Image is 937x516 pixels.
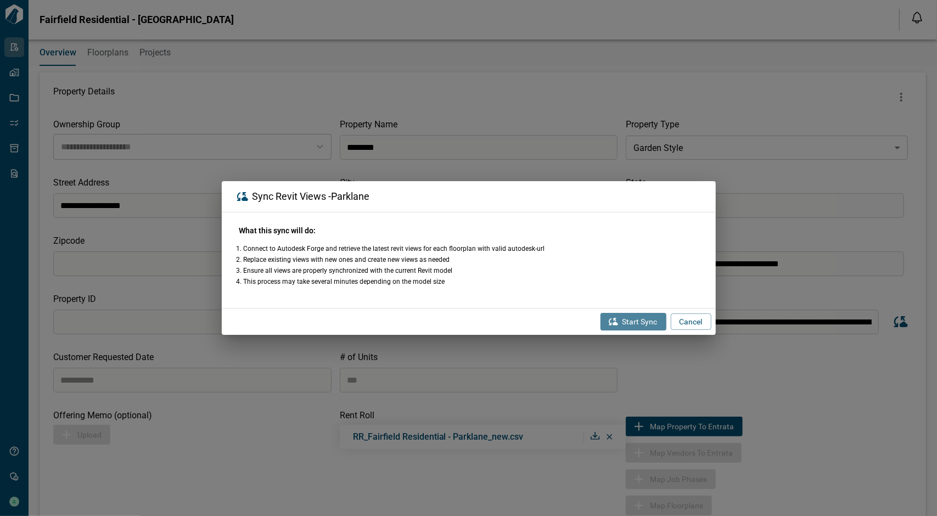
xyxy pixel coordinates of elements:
[253,191,370,202] span: Sync Revit Views - Parklane
[244,244,698,253] li: Connect to Autodesk Forge and retrieve the latest revit views for each floorplan with valid autod...
[244,255,698,264] li: Replace existing views with new ones and create new views as needed
[244,277,698,286] li: This process may take several minutes depending on the model size
[239,226,698,235] h6: What this sync will do:
[601,313,666,330] button: Start Sync
[671,313,711,330] button: Cancel
[244,266,698,275] li: Ensure all views are properly synchronized with the current Revit model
